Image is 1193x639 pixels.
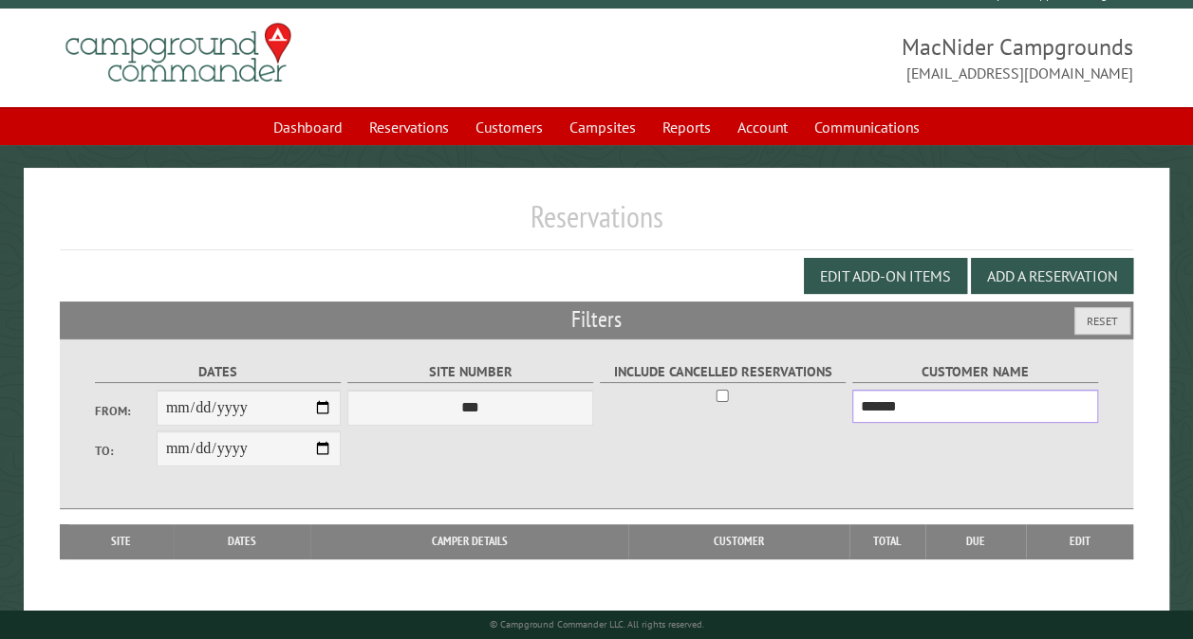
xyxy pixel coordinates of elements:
th: Customer [628,524,848,558]
button: Reset [1074,307,1130,335]
th: Dates [174,524,310,558]
a: Account [726,109,799,145]
a: Communications [803,109,931,145]
th: Camper Details [310,524,629,558]
span: MacNider Campgrounds [EMAIL_ADDRESS][DOMAIN_NAME] [597,31,1134,84]
label: To: [95,442,157,460]
img: Campground Commander [60,16,297,90]
th: Due [925,524,1026,558]
a: Customers [464,109,554,145]
th: Edit [1026,524,1134,558]
h1: Reservations [60,198,1133,250]
a: Dashboard [262,109,354,145]
a: Campsites [558,109,647,145]
label: Customer Name [852,361,1098,383]
h2: Filters [60,301,1133,338]
th: Total [849,524,925,558]
label: From: [95,402,157,420]
a: Reservations [358,109,460,145]
small: © Campground Commander LLC. All rights reserved. [490,618,704,630]
label: Site Number [347,361,593,383]
label: Include Cancelled Reservations [600,361,846,383]
a: Reports [651,109,722,145]
button: Add a Reservation [971,258,1133,294]
label: Dates [95,361,341,383]
button: Edit Add-on Items [804,258,967,294]
th: Site [69,524,174,558]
